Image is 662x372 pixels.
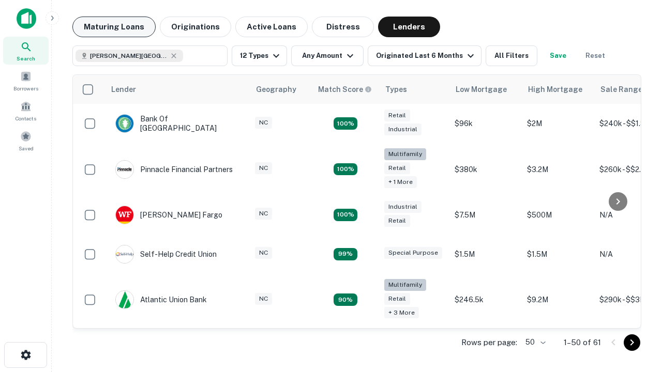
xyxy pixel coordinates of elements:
[19,144,34,152] span: Saved
[16,114,36,122] span: Contacts
[384,307,419,319] div: + 3 more
[318,84,372,95] div: Capitalize uses an advanced AI algorithm to match your search with the best lender. The match sco...
[116,115,133,132] img: picture
[522,104,594,143] td: $2M
[255,162,272,174] div: NC
[72,17,156,37] button: Maturing Loans
[385,83,407,96] div: Types
[522,75,594,104] th: High Mortgage
[255,208,272,220] div: NC
[115,160,233,179] div: Pinnacle Financial Partners
[235,17,308,37] button: Active Loans
[522,235,594,274] td: $1.5M
[579,45,612,66] button: Reset
[378,17,440,37] button: Lenders
[624,334,640,351] button: Go to next page
[334,117,357,130] div: Matching Properties: 15, hasApolloMatch: undefined
[116,245,133,263] img: picture
[312,75,379,104] th: Capitalize uses an advanced AI algorithm to match your search with the best lender. The match sco...
[318,84,370,95] h6: Match Score
[449,75,522,104] th: Low Mortgage
[449,195,522,235] td: $7.5M
[115,114,239,133] div: Bank Of [GEOGRAPHIC_DATA]
[116,161,133,178] img: picture
[255,117,272,129] div: NC
[3,97,49,125] a: Contacts
[449,274,522,326] td: $246.5k
[90,51,168,60] span: [PERSON_NAME][GEOGRAPHIC_DATA], [GEOGRAPHIC_DATA]
[541,45,575,66] button: Save your search to get updates of matches that match your search criteria.
[456,83,507,96] div: Low Mortgage
[334,163,357,176] div: Matching Properties: 20, hasApolloMatch: undefined
[115,206,222,224] div: [PERSON_NAME] Fargo
[111,83,136,96] div: Lender
[255,247,272,259] div: NC
[312,17,374,37] button: Distress
[384,247,442,259] div: Special Purpose
[522,274,594,326] td: $9.2M
[256,83,296,96] div: Geography
[384,293,410,305] div: Retail
[379,75,449,104] th: Types
[3,67,49,95] a: Borrowers
[291,45,364,66] button: Any Amount
[368,45,482,66] button: Originated Last 6 Months
[116,206,133,224] img: picture
[376,50,477,62] div: Originated Last 6 Months
[255,293,272,305] div: NC
[384,201,422,213] div: Industrial
[334,293,357,306] div: Matching Properties: 10, hasApolloMatch: undefined
[610,256,662,306] iframe: Chat Widget
[449,235,522,274] td: $1.5M
[449,104,522,143] td: $96k
[250,75,312,104] th: Geography
[116,291,133,308] img: picture
[334,248,357,260] div: Matching Properties: 11, hasApolloMatch: undefined
[384,148,426,160] div: Multifamily
[384,123,422,135] div: Industrial
[232,45,287,66] button: 12 Types
[384,215,410,227] div: Retail
[3,127,49,154] a: Saved
[384,110,410,121] div: Retail
[461,336,517,349] p: Rows per page:
[17,54,35,63] span: Search
[13,84,38,92] span: Borrowers
[486,45,537,66] button: All Filters
[3,37,49,65] a: Search
[521,335,547,350] div: 50
[384,279,426,291] div: Multifamily
[522,143,594,195] td: $3.2M
[528,83,582,96] div: High Mortgage
[384,162,410,174] div: Retail
[334,209,357,221] div: Matching Properties: 14, hasApolloMatch: undefined
[115,290,207,309] div: Atlantic Union Bank
[564,336,601,349] p: 1–50 of 61
[449,143,522,195] td: $380k
[522,195,594,235] td: $500M
[600,83,642,96] div: Sale Range
[160,17,231,37] button: Originations
[115,245,217,263] div: Self-help Credit Union
[384,176,417,188] div: + 1 more
[17,8,36,29] img: capitalize-icon.png
[105,75,250,104] th: Lender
